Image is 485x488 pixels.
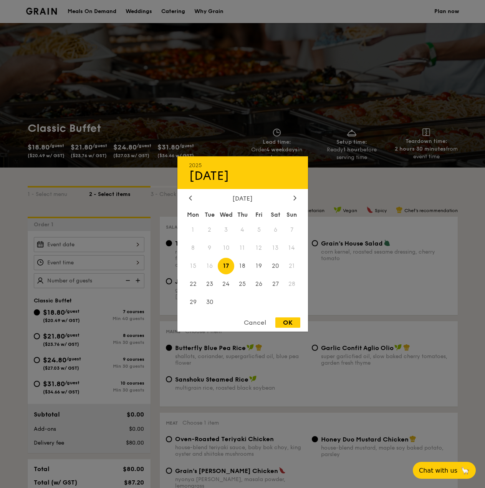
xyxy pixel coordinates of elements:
[189,169,296,183] div: [DATE]
[267,276,284,292] span: 27
[185,208,202,222] div: Mon
[185,258,202,274] span: 15
[189,162,296,169] div: 2025
[201,294,218,310] span: 30
[201,258,218,274] span: 16
[201,240,218,256] span: 9
[234,208,251,222] div: Thu
[413,462,476,479] button: Chat with us🦙
[185,276,202,292] span: 22
[201,276,218,292] span: 23
[419,467,457,474] span: Chat with us
[234,276,251,292] span: 25
[201,208,218,222] div: Tue
[218,222,234,238] span: 3
[201,222,218,238] span: 2
[284,258,300,274] span: 21
[267,222,284,238] span: 6
[251,276,267,292] span: 26
[251,222,267,238] span: 5
[267,208,284,222] div: Sat
[218,240,234,256] span: 10
[460,466,470,475] span: 🦙
[251,258,267,274] span: 19
[185,240,202,256] span: 8
[251,240,267,256] span: 12
[185,222,202,238] span: 1
[267,258,284,274] span: 20
[251,208,267,222] div: Fri
[218,276,234,292] span: 24
[218,258,234,274] span: 17
[189,195,296,202] div: [DATE]
[284,222,300,238] span: 7
[185,294,202,310] span: 29
[284,208,300,222] div: Sun
[267,240,284,256] span: 13
[218,208,234,222] div: Wed
[284,240,300,256] span: 14
[275,317,300,328] div: OK
[234,240,251,256] span: 11
[284,276,300,292] span: 28
[236,317,274,328] div: Cancel
[234,258,251,274] span: 18
[234,222,251,238] span: 4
